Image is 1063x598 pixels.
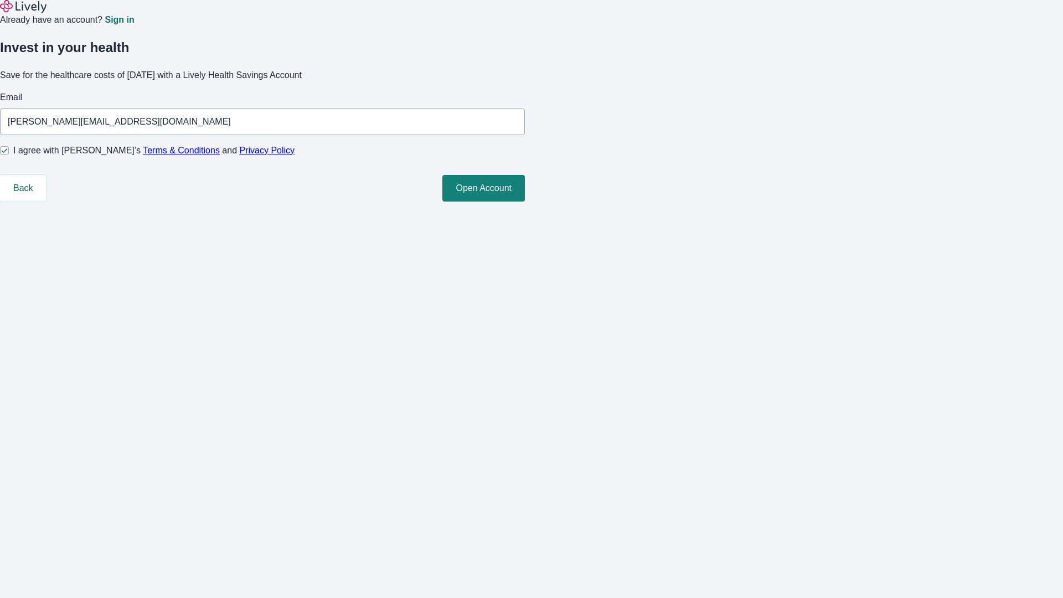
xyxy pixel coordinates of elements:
a: Privacy Policy [240,146,295,155]
a: Sign in [105,16,134,24]
span: I agree with [PERSON_NAME]’s and [13,144,295,157]
button: Open Account [442,175,525,202]
a: Terms & Conditions [143,146,220,155]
